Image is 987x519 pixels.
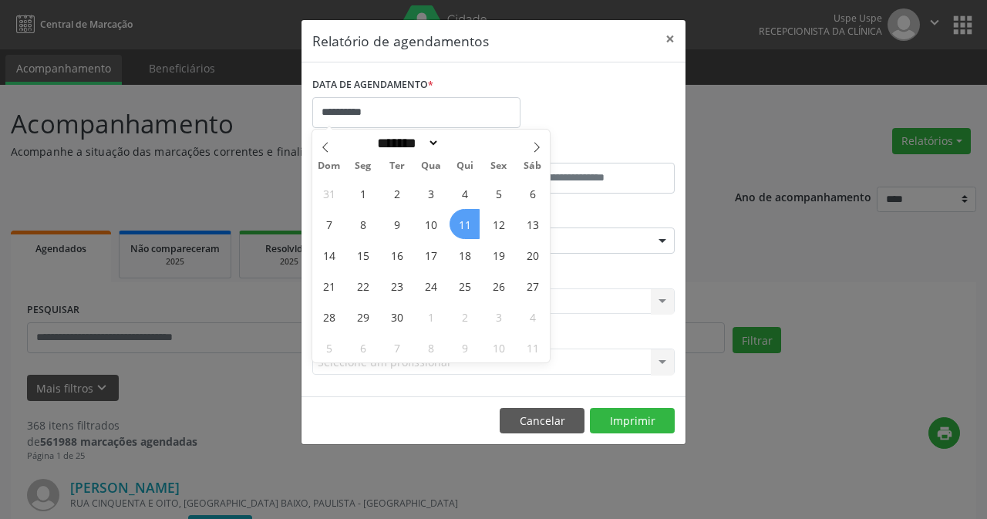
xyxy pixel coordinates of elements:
span: Setembro 2, 2025 [382,178,412,208]
span: Setembro 14, 2025 [314,240,344,270]
span: Outubro 8, 2025 [416,332,446,362]
span: Outubro 5, 2025 [314,332,344,362]
label: ATÉ [497,139,675,163]
span: Outubro 9, 2025 [450,332,480,362]
span: Setembro 6, 2025 [517,178,547,208]
span: Setembro 3, 2025 [416,178,446,208]
span: Qui [448,161,482,171]
span: Setembro 17, 2025 [416,240,446,270]
span: Setembro 25, 2025 [450,271,480,301]
span: Setembro 19, 2025 [483,240,514,270]
span: Setembro 21, 2025 [314,271,344,301]
span: Outubro 10, 2025 [483,332,514,362]
button: Close [655,20,686,58]
h5: Relatório de agendamentos [312,31,489,51]
span: Setembro 24, 2025 [416,271,446,301]
span: Setembro 11, 2025 [450,209,480,239]
span: Ter [380,161,414,171]
span: Outubro 6, 2025 [348,332,378,362]
span: Setembro 22, 2025 [348,271,378,301]
span: Dom [312,161,346,171]
span: Setembro 23, 2025 [382,271,412,301]
span: Setembro 8, 2025 [348,209,378,239]
span: Setembro 28, 2025 [314,302,344,332]
span: Setembro 13, 2025 [517,209,547,239]
button: Imprimir [590,408,675,434]
span: Outubro 11, 2025 [517,332,547,362]
span: Setembro 18, 2025 [450,240,480,270]
span: Setembro 12, 2025 [483,209,514,239]
span: Outubro 7, 2025 [382,332,412,362]
input: Year [440,135,490,151]
span: Setembro 16, 2025 [382,240,412,270]
span: Outubro 1, 2025 [416,302,446,332]
span: Setembro 4, 2025 [450,178,480,208]
span: Sáb [516,161,550,171]
button: Cancelar [500,408,584,434]
span: Outubro 3, 2025 [483,302,514,332]
span: Setembro 30, 2025 [382,302,412,332]
label: DATA DE AGENDAMENTO [312,73,433,97]
select: Month [372,135,440,151]
span: Setembro 20, 2025 [517,240,547,270]
span: Outubro 2, 2025 [450,302,480,332]
span: Setembro 9, 2025 [382,209,412,239]
span: Setembro 5, 2025 [483,178,514,208]
span: Setembro 7, 2025 [314,209,344,239]
span: Seg [346,161,380,171]
span: Setembro 15, 2025 [348,240,378,270]
span: Agosto 31, 2025 [314,178,344,208]
span: Setembro 26, 2025 [483,271,514,301]
span: Setembro 29, 2025 [348,302,378,332]
span: Setembro 10, 2025 [416,209,446,239]
span: Setembro 1, 2025 [348,178,378,208]
span: Sex [482,161,516,171]
span: Qua [414,161,448,171]
span: Setembro 27, 2025 [517,271,547,301]
span: Outubro 4, 2025 [517,302,547,332]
